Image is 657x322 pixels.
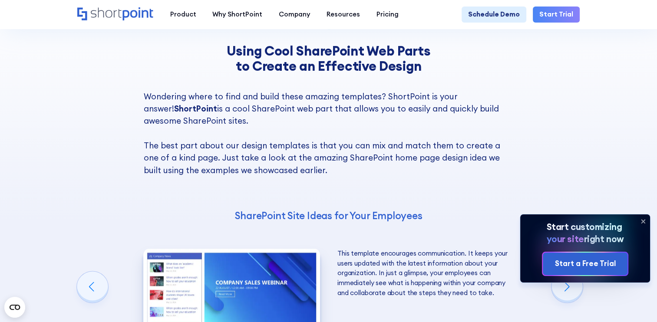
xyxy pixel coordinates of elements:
[162,7,205,23] a: Product
[212,10,262,20] div: Why ShortPoint
[170,10,196,20] div: Product
[533,7,580,23] a: Start Trial
[543,253,627,276] a: Start a Free Trial
[462,7,526,23] a: Schedule Demo
[368,7,407,23] a: Pricing
[4,297,25,318] button: Open CMP widget
[279,10,310,20] div: Company
[318,7,368,23] a: Resources
[376,10,399,20] div: Pricing
[501,222,657,322] iframe: Chat Widget
[204,7,271,23] a: Why ShortPoint
[77,271,108,302] div: Previous slide
[327,10,360,20] div: Resources
[144,209,513,222] h4: SharePoint Site Ideas for Your Employees
[77,7,154,21] a: Home
[337,249,514,298] p: This template encourages communication. It keeps your users updated with the latest information a...
[144,90,513,177] p: Wondering where to find and build these amazing templates? ShortPoint is your answer! is a cool S...
[144,43,513,74] h3: Using Cool SharePoint Web Parts to Create an Effective Design
[271,7,318,23] a: Company
[174,103,217,114] strong: ShortPoint
[555,258,616,269] div: Start a Free Trial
